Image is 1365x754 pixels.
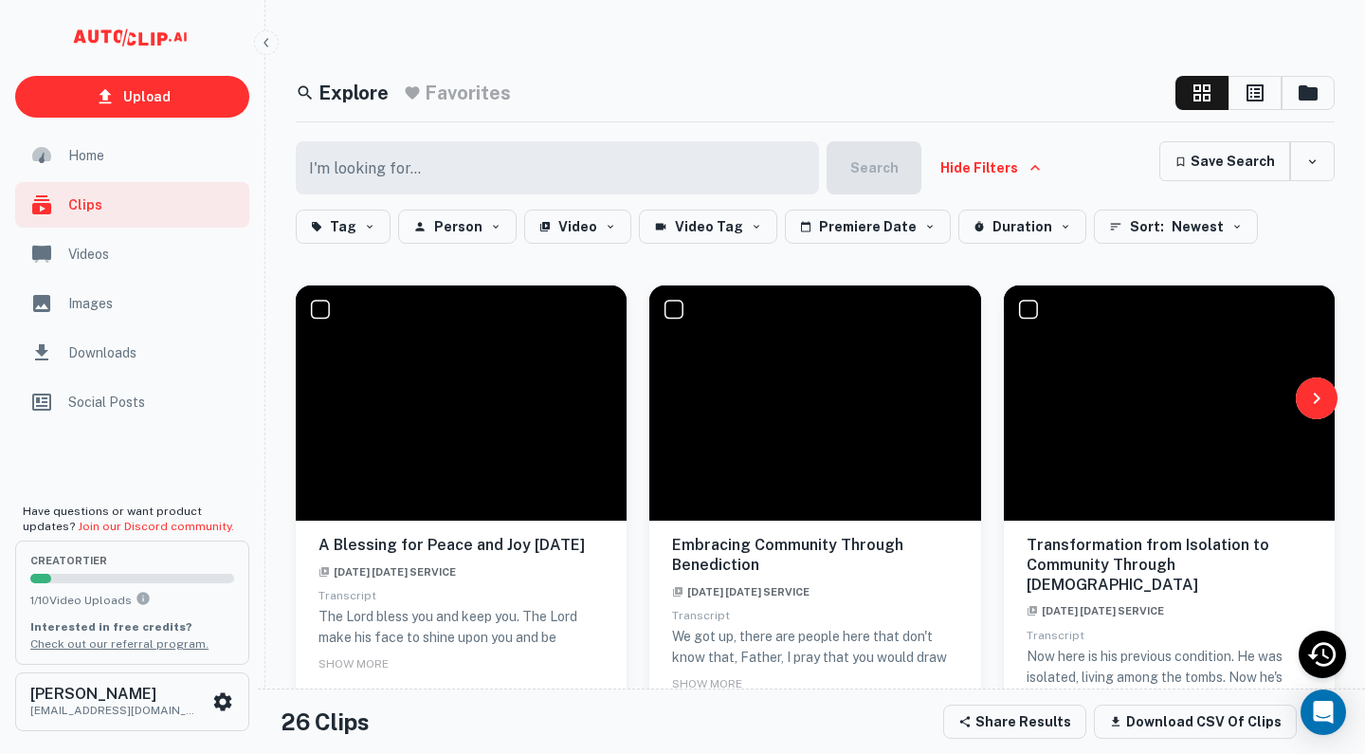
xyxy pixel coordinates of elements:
span: Newest [1172,215,1224,238]
button: Share Results [943,705,1086,739]
span: Downloads [68,342,238,363]
span: Sort: [1130,215,1164,238]
p: [EMAIL_ADDRESS][DOMAIN_NAME] [30,702,201,719]
button: Premiere Date [785,210,951,244]
a: [DATE] [DATE] Service [318,561,456,579]
a: Upload [15,76,249,118]
span: Have questions or want product updates? [23,505,234,533]
span: Videos [68,244,238,265]
span: Social Posts [68,392,238,413]
p: 1 / 10 Video Uploads [30,591,234,609]
input: I'm looking for... [296,141,808,194]
button: Duration [958,210,1086,244]
button: Download CSV of clips [1094,705,1297,739]
button: [PERSON_NAME][EMAIL_ADDRESS][DOMAIN_NAME] [15,672,249,731]
p: Interested in free credits? [30,618,234,635]
span: Images [68,293,238,314]
p: The Lord bless you and keep you. The Lord make his face to shine upon you and be gracious to you.... [318,606,604,752]
a: Home [15,133,249,178]
svg: You can upload 10 videos per month on the creator tier. Upgrade to upload more. [136,591,151,606]
button: Tag [296,210,391,244]
span: SHOW MORE [672,677,742,690]
a: Social Posts [15,379,249,425]
h5: Favorites [425,79,511,107]
div: Recent Activity [1299,631,1346,678]
span: Transcript [672,609,730,622]
span: creator Tier [30,556,234,566]
a: [DATE] [DATE] Service [1027,600,1164,618]
a: [DATE] [DATE] Service [672,581,810,599]
button: Sort: Newest [1094,210,1258,244]
button: Video [524,210,631,244]
a: Join our Discord community. [78,520,234,533]
span: Transcript [1027,629,1084,642]
span: [DATE] [DATE] Service [318,566,456,578]
a: Check out our referral program. [30,637,209,651]
p: Upload [123,86,171,107]
h6: A Blessing for Peace and Joy [DATE] [318,536,604,556]
a: Images [15,281,249,326]
span: Clips [68,194,238,215]
h4: 26 Clips [281,705,370,739]
h6: [PERSON_NAME] [30,687,201,702]
button: Save Search [1159,141,1290,181]
button: Person [398,210,517,244]
h5: Explore [318,79,389,107]
span: [DATE] [DATE] Service [672,586,810,598]
span: SHOW MORE [318,657,389,671]
button: Video Tag [639,210,777,244]
a: Videos [15,231,249,277]
a: Clips [15,182,249,228]
h6: Transformation from Isolation to Community Through [DEMOGRAPHIC_DATA] [1027,536,1312,595]
button: creatorTier1/10Video UploadsYou can upload 10 videos per month on the creator tier. Upgrade to up... [15,541,249,664]
span: Home [68,145,238,166]
div: Open Intercom Messenger [1301,690,1346,735]
h6: Embracing Community Through Benediction [672,536,957,576]
button: Hide Filters [929,141,1052,194]
a: Downloads [15,330,249,376]
span: [DATE] [DATE] Service [1027,605,1164,616]
span: Transcript [318,589,376,602]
